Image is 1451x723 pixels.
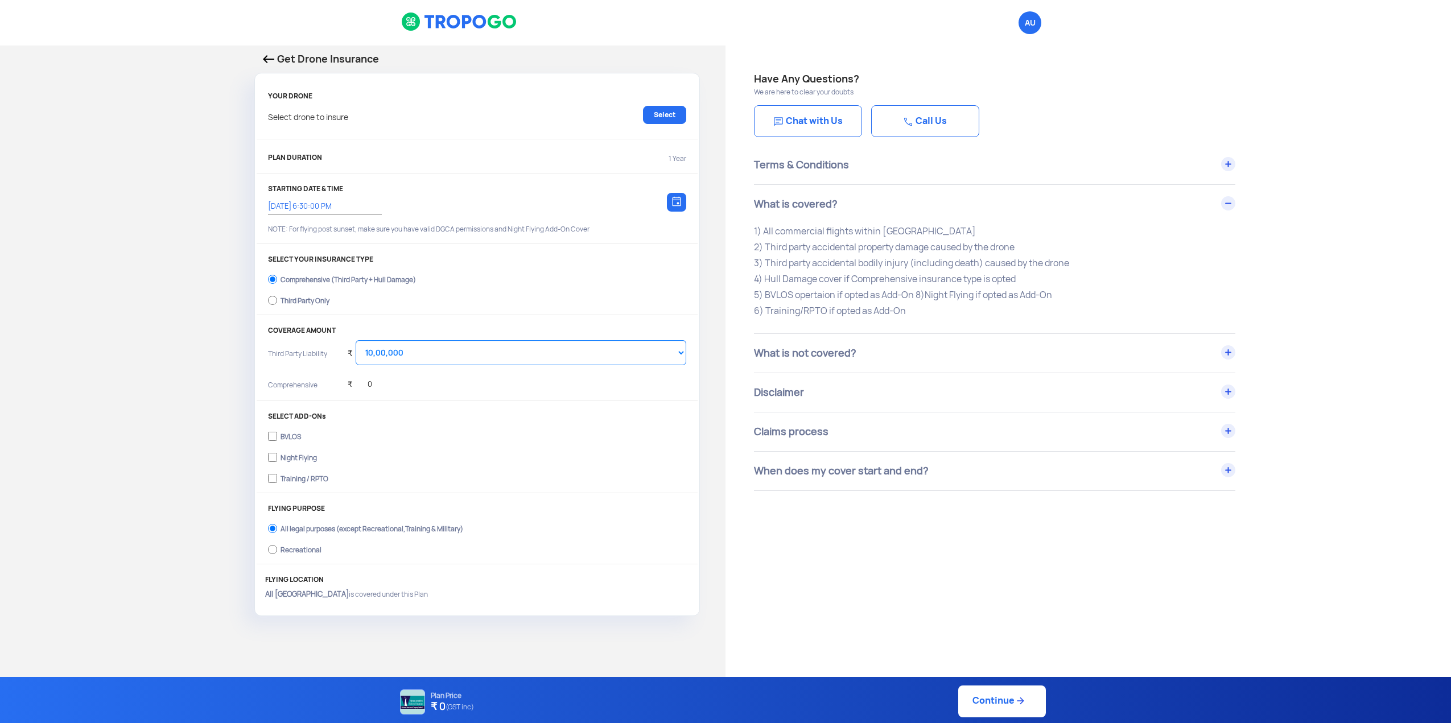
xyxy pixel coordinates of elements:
img: Back [263,55,274,63]
h4: Have Any Questions? [754,71,1423,87]
input: Third Party Only [268,292,277,308]
div: Comprehensive (Third Party + Hull Damage) [281,276,416,280]
div: Recreational [281,546,321,551]
div: All legal purposes (except Recreational,Training & Military) [281,525,463,530]
p: STARTING DATE & TIME [268,185,686,193]
p: Comprehensive [268,380,339,397]
p: Plan Price [431,692,474,700]
img: ic_arrow_forward_blue.svg [1015,695,1026,707]
div: ₹ 0 [348,366,372,397]
strong: All [GEOGRAPHIC_DATA] [265,589,349,599]
p: FLYING LOCATION [265,576,689,584]
p: SELECT ADD-ONs [268,412,686,420]
p: Select drone to insure [268,106,348,124]
img: Chat [904,117,913,126]
div: Claims process [754,412,1235,451]
div: Night Flying [281,454,317,458]
input: All legal purposes (except Recreational,Training & Military) [268,520,277,536]
p: YOUR DRONE [268,92,686,100]
input: Comprehensive (Third Party + Hull Damage) [268,271,277,287]
input: Night Flying [268,449,277,465]
p: SELECT YOUR INSURANCE TYPE [268,255,686,263]
p: 1 Year [669,154,686,164]
p: We are here to clear your doubts [754,87,1423,97]
h4: ₹ 0 [431,700,474,714]
div: Training / RPTO [281,475,328,480]
a: Chat with Us [754,105,862,137]
div: Third Party Only [281,297,329,301]
span: Anonymous User [1019,11,1041,34]
p: Third Party Liability [268,349,339,374]
div: When does my cover start and end? [754,452,1235,490]
div: Terms & Conditions [754,146,1235,184]
div: Disclaimer [754,373,1235,412]
input: Recreational [268,542,277,557]
input: BVLOS [268,428,277,444]
span: (GST inc) [446,700,474,714]
p: is covered under this Plan [265,589,689,600]
input: Training / RPTO [268,470,277,486]
div: ₹ [348,334,353,366]
p: FLYING PURPOSE [268,505,686,513]
a: Select [643,106,686,124]
img: logoHeader.svg [401,12,518,31]
a: Call Us [871,105,979,137]
a: Continue [958,685,1046,717]
p: 1) All commercial flights within [GEOGRAPHIC_DATA] 2) Third party accidental property damage caus... [754,224,1235,319]
p: PLAN DURATION [268,154,322,164]
p: Get Drone Insurance [263,51,691,67]
div: What is not covered? [754,334,1235,373]
p: NOTE: For flying post sunset, make sure you have valid DGCA permissions and Night Flying Add-On C... [268,224,686,234]
img: calendar-icon [672,196,681,206]
div: BVLOS [281,433,301,437]
div: What is covered? [754,185,1235,224]
p: COVERAGE AMOUNT [268,327,686,334]
img: Chat [774,117,783,126]
img: NATIONAL [400,689,425,714]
